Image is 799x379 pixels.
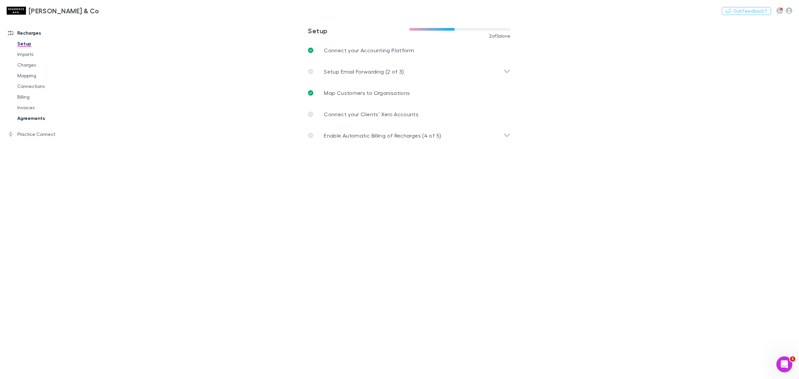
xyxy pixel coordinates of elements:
h3: [PERSON_NAME] & Co [29,7,99,15]
iframe: Intercom live chat [776,356,792,372]
a: Practice Connect [1,129,94,140]
span: 1 [790,356,795,362]
a: Imports [11,49,94,60]
button: Got Feedback? [722,7,771,15]
img: Shaddock & Co's Logo [7,7,26,15]
a: Invoices [11,102,94,113]
div: Enable Automatic Billing of Recharges (4 of 5) [303,125,516,146]
p: Setup Email Forwarding (2 of 3) [324,68,404,76]
h3: Setup [308,27,409,35]
a: [PERSON_NAME] & Co [3,3,103,19]
a: Billing [11,92,94,102]
p: Enable Automatic Billing of Recharges (4 of 5) [324,132,441,140]
a: Connections [11,81,94,92]
p: Map Customers to Organisations [324,89,410,97]
a: Charges [11,60,94,70]
a: Mapping [11,70,94,81]
a: Agreements [11,113,94,124]
a: Connect your Accounting Platform [303,40,516,61]
a: Connect your Clients’ Xero Accounts [303,104,516,125]
p: Connect your Clients’ Xero Accounts [324,110,418,118]
p: Connect your Accounting Platform [324,46,414,54]
a: Setup [11,38,94,49]
a: Recharges [1,28,94,38]
span: 2 of 5 done [489,33,511,39]
div: Setup Email Forwarding (2 of 3) [303,61,516,82]
a: Map Customers to Organisations [303,82,516,104]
